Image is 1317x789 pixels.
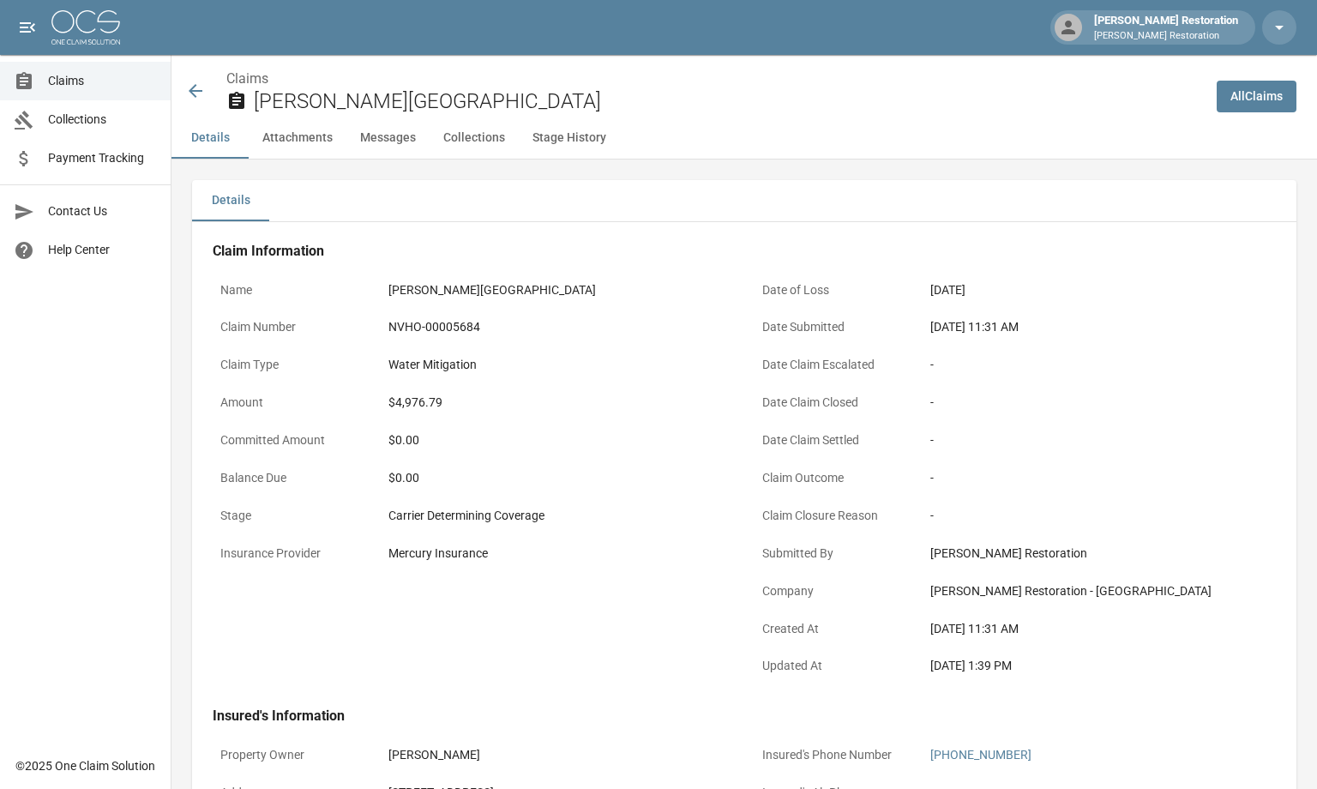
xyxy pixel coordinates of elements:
div: [PERSON_NAME] Restoration [1087,12,1245,43]
div: [DATE] 11:31 AM [930,318,1268,336]
button: Messages [346,117,430,159]
div: [DATE] [930,281,1268,299]
div: - [930,356,1268,374]
p: Property Owner [213,738,367,772]
div: [DATE] 11:31 AM [930,620,1268,638]
p: Claim Number [213,310,367,344]
a: AllClaims [1217,81,1296,112]
div: Carrier Determining Coverage [388,507,726,525]
div: $4,976.79 [388,394,726,412]
p: Updated At [755,649,909,683]
div: Mercury Insurance [388,545,726,563]
h2: [PERSON_NAME][GEOGRAPHIC_DATA] [254,89,1203,114]
a: Claims [226,70,268,87]
span: Claims [48,72,157,90]
h4: Insured's Information [213,708,1276,725]
div: - [930,469,1268,487]
button: Attachments [249,117,346,159]
div: © 2025 One Claim Solution [15,757,155,774]
div: Water Mitigation [388,356,726,374]
div: NVHO-00005684 [388,318,726,336]
div: [PERSON_NAME] [388,746,726,764]
p: Insured's Phone Number [755,738,909,772]
p: Stage [213,499,367,533]
p: [PERSON_NAME] Restoration [1094,29,1238,44]
div: - [930,394,1268,412]
a: [PHONE_NUMBER] [930,748,1031,762]
p: Committed Amount [213,424,367,457]
div: - [930,507,1268,525]
img: ocs-logo-white-transparent.png [51,10,120,45]
p: Created At [755,612,909,646]
p: Claim Outcome [755,461,909,495]
nav: breadcrumb [226,69,1203,89]
p: Insurance Provider [213,537,367,570]
p: Date of Loss [755,274,909,307]
div: details tabs [192,180,1296,221]
div: [PERSON_NAME][GEOGRAPHIC_DATA] [388,281,726,299]
p: Name [213,274,367,307]
p: Submitted By [755,537,909,570]
button: Collections [430,117,519,159]
div: - [930,431,1268,449]
div: anchor tabs [171,117,1317,159]
p: Claim Type [213,348,367,382]
p: Amount [213,386,367,419]
div: [PERSON_NAME] Restoration [930,545,1268,563]
button: Details [192,180,269,221]
div: $0.00 [388,431,726,449]
div: [DATE] 1:39 PM [930,657,1268,675]
p: Balance Due [213,461,367,495]
h4: Claim Information [213,243,1276,260]
button: open drawer [10,10,45,45]
p: Date Claim Closed [755,386,909,419]
button: Stage History [519,117,620,159]
p: Claim Closure Reason [755,499,909,533]
p: Date Submitted [755,310,909,344]
span: Payment Tracking [48,149,157,167]
span: Help Center [48,241,157,259]
p: Date Claim Settled [755,424,909,457]
span: Collections [48,111,157,129]
span: Contact Us [48,202,157,220]
p: Date Claim Escalated [755,348,909,382]
p: Company [755,575,909,608]
button: Details [171,117,249,159]
div: $0.00 [388,469,726,487]
div: [PERSON_NAME] Restoration - [GEOGRAPHIC_DATA] [930,582,1268,600]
